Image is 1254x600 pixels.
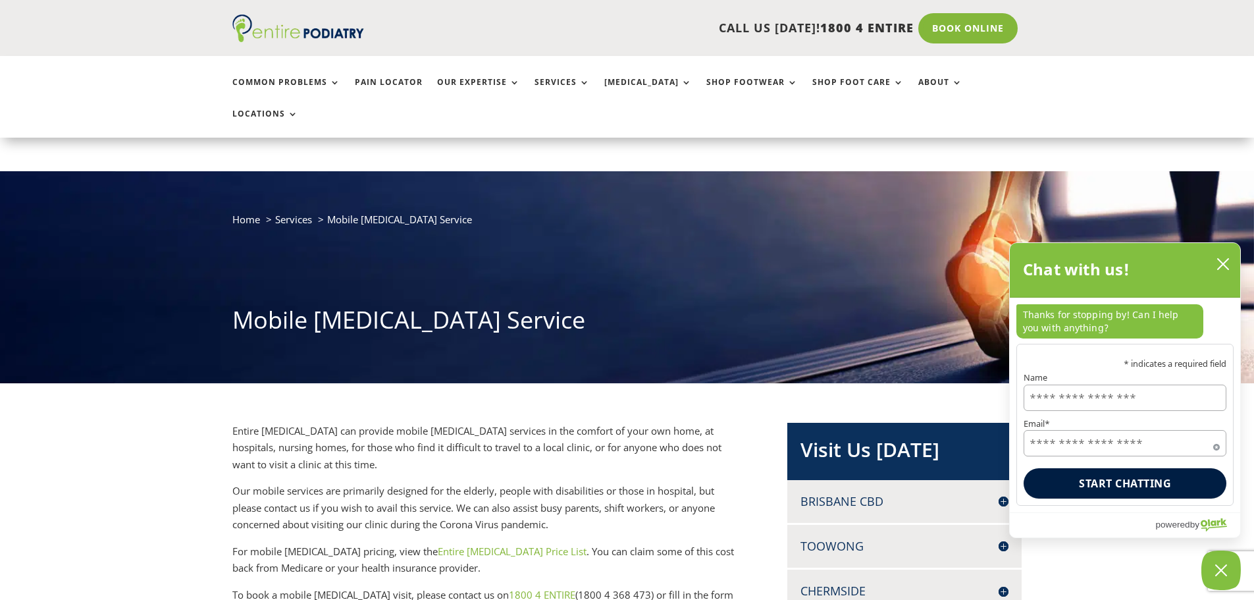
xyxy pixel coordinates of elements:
a: Powered by Olark [1155,513,1240,537]
a: Our Expertise [437,78,520,106]
a: Locations [232,109,298,138]
a: Pain Locator [355,78,423,106]
div: chat [1010,298,1240,344]
h4: Toowong [800,538,1008,555]
label: Email* [1024,420,1226,428]
span: 1800 4 ENTIRE [820,20,914,36]
h4: Brisbane CBD [800,493,1008,510]
input: Name [1024,385,1226,411]
a: Services [535,78,590,106]
h4: Chermside [800,583,1008,599]
span: powered [1155,516,1189,533]
label: Name [1024,373,1226,382]
a: Shop Footwear [706,78,798,106]
a: Entire [MEDICAL_DATA] Price List [438,545,587,558]
div: olark chatbox [1009,242,1241,538]
h2: Visit Us [DATE] [800,436,1008,470]
button: close chatbox [1213,254,1234,274]
a: About [918,78,962,106]
input: Email [1024,430,1226,456]
p: Our mobile services are primarily designed for the elderly, people with disabilities or those in ... [232,483,745,543]
p: CALL US [DATE]! [415,20,914,37]
p: * indicates a required field [1024,360,1226,368]
a: Common Problems [232,78,340,106]
a: Services [275,213,312,226]
img: logo (1) [232,14,364,42]
span: Mobile [MEDICAL_DATA] Service [327,213,472,226]
a: Home [232,213,260,226]
nav: breadcrumb [232,211,1022,238]
a: [MEDICAL_DATA] [604,78,692,106]
a: Book Online [918,13,1018,43]
h2: Chat with us! [1023,256,1130,283]
span: by [1190,516,1199,533]
h1: Mobile [MEDICAL_DATA] Service [232,304,1022,343]
button: Close Chatbox [1201,551,1241,590]
a: Shop Foot Care [812,78,904,106]
span: Required field [1213,441,1220,448]
p: For mobile [MEDICAL_DATA] pricing, view the . You can claim some of this cost back from Medicare ... [232,543,745,587]
a: Entire Podiatry [232,32,364,45]
p: Entire [MEDICAL_DATA] can provide mobile [MEDICAL_DATA] services in the comfort of your own home,... [232,423,745,483]
p: Thanks for stopping by! Can I help you with anything? [1016,304,1203,339]
button: Start chatting [1024,468,1226,499]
